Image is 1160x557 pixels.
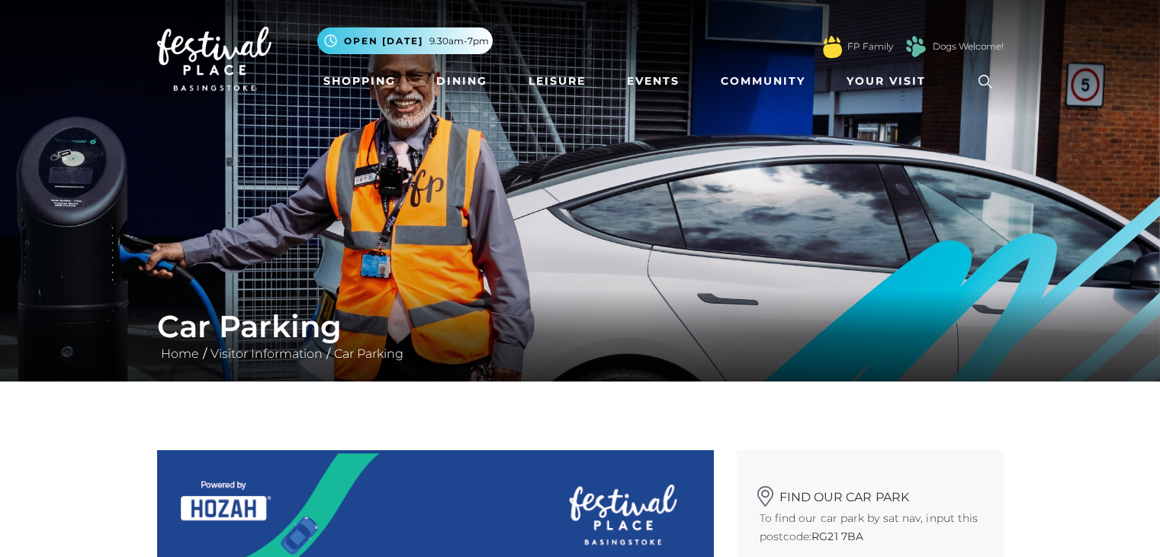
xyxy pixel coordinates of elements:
[344,34,423,48] span: Open [DATE]
[146,308,1015,363] div: / /
[621,67,686,95] a: Events
[811,530,863,543] strong: RG21 7BA
[933,40,1004,53] a: Dogs Welcome!
[522,67,592,95] a: Leisure
[760,481,981,504] h2: Find our car park
[317,27,493,54] button: Open [DATE] 9.30am-7pm
[430,67,493,95] a: Dining
[330,346,407,361] a: Car Parking
[317,67,402,95] a: Shopping
[207,346,326,361] a: Visitor Information
[760,509,981,546] p: To find our car park by sat nav, input this postcode:
[847,40,893,53] a: FP Family
[157,27,272,91] img: Festival Place Logo
[715,67,811,95] a: Community
[157,346,203,361] a: Home
[157,308,1004,345] h1: Car Parking
[847,73,926,89] span: Your Visit
[429,34,489,48] span: 9.30am-7pm
[840,67,940,95] a: Your Visit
